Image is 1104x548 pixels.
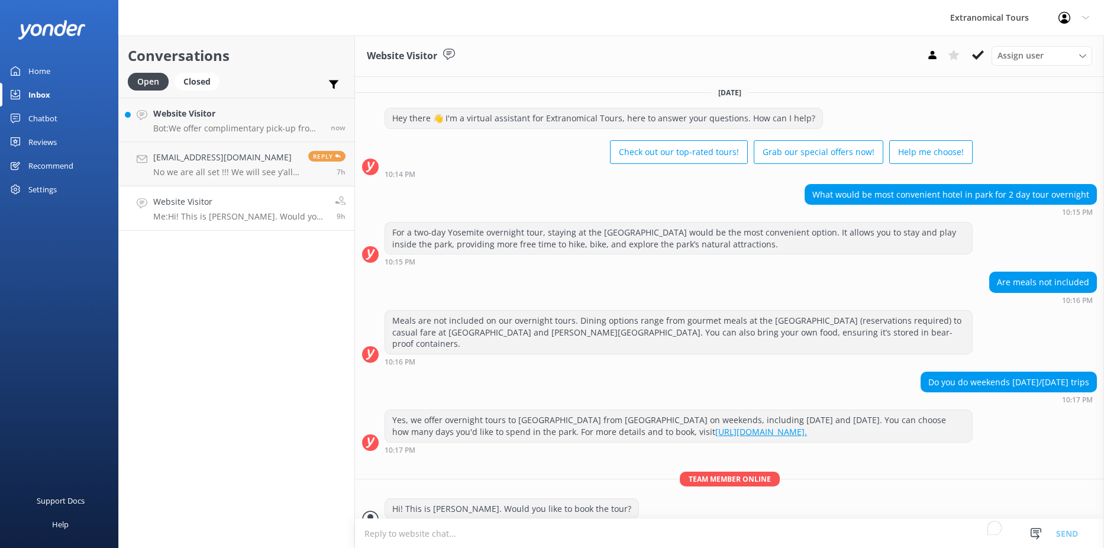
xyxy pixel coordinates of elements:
span: [DATE] [711,88,748,98]
div: Hey there 👋 I'm a virtual assistant for Extranomical Tours, here to answer your questions. How ca... [385,108,822,128]
h2: Conversations [128,44,346,67]
a: Website VisitorMe:Hi! This is [PERSON_NAME]. Would you like to book the tour?9h [119,186,354,231]
h4: [EMAIL_ADDRESS][DOMAIN_NAME] [153,151,299,164]
a: [URL][DOMAIN_NAME]. [715,426,807,437]
div: Sep 09 2025 07:14am (UTC -07:00) America/Tijuana [385,170,973,178]
div: Recommend [28,154,73,178]
strong: 10:15 PM [1062,209,1093,216]
div: Open [128,73,169,91]
div: Sep 09 2025 07:15am (UTC -07:00) America/Tijuana [805,208,1097,216]
h4: Website Visitor [153,107,322,120]
div: Reviews [28,130,57,154]
div: Help [52,512,69,536]
div: Chatbot [28,107,57,130]
button: Help me choose! [889,140,973,164]
div: Closed [175,73,219,91]
strong: 10:17 PM [1062,397,1093,404]
span: Team member online [680,472,780,486]
div: Sep 09 2025 07:17am (UTC -07:00) America/Tijuana [921,395,1097,404]
strong: 10:16 PM [385,359,415,366]
div: Sep 09 2025 07:16am (UTC -07:00) America/Tijuana [989,296,1097,304]
button: Check out our top-rated tours! [610,140,748,164]
a: Closed [175,75,225,88]
div: Support Docs [37,489,85,512]
h4: Website Visitor [153,195,326,208]
strong: 10:16 PM [1062,297,1093,304]
a: [EMAIL_ADDRESS][DOMAIN_NAME]No we are all set !!! We will see y’all at the 8:05 pick up and we wi... [119,142,354,186]
strong: 10:15 PM [385,259,415,266]
div: Are meals not included [990,272,1096,292]
span: Sep 09 2025 09:57am (UTC -07:00) America/Tijuana [337,167,346,177]
textarea: To enrich screen reader interactions, please activate Accessibility in Grammarly extension settings [355,519,1104,548]
div: Hi! This is [PERSON_NAME]. Would you like to book the tour? [385,499,638,519]
p: Bot: We offer complimentary pick-up from most [GEOGRAPHIC_DATA] hotels, with our main meeting poi... [153,123,322,134]
div: Yes, we offer overnight tours to [GEOGRAPHIC_DATA] from [GEOGRAPHIC_DATA] on weekends, including ... [385,410,972,441]
div: Assign User [992,46,1092,65]
h3: Website Visitor [367,49,437,64]
div: Settings [28,178,57,201]
a: Open [128,75,175,88]
div: Home [28,59,50,83]
div: Meals are not included on our overnight tours. Dining options range from gourmet meals at the [GE... [385,311,972,354]
strong: 10:17 PM [385,447,415,454]
p: Me: Hi! This is [PERSON_NAME]. Would you like to book the tour? [153,211,326,222]
button: Grab our special offers now! [754,140,883,164]
span: Assign user [998,49,1044,62]
div: What would be most convenient hotel in park for 2 day tour overnight [805,185,1096,205]
div: Sep 09 2025 07:16am (UTC -07:00) America/Tijuana [385,357,973,366]
p: No we are all set !!! We will see y’all at the 8:05 pick up and we will arrive there at 7:45am to... [153,167,299,178]
span: Reply [308,151,346,162]
span: Sep 09 2025 07:33am (UTC -07:00) America/Tijuana [337,211,346,221]
div: Sep 09 2025 07:17am (UTC -07:00) America/Tijuana [385,446,973,454]
div: Inbox [28,83,50,107]
span: Sep 09 2025 05:20pm (UTC -07:00) America/Tijuana [331,123,346,133]
img: yonder-white-logo.png [18,20,86,40]
div: Sep 09 2025 07:15am (UTC -07:00) America/Tijuana [385,257,973,266]
div: Do you do weekends [DATE]/[DATE] trips [921,372,1096,392]
div: For a two-day Yosemite overnight tour, staying at the [GEOGRAPHIC_DATA] would be the most conveni... [385,223,972,254]
strong: 10:14 PM [385,171,415,178]
a: Website VisitorBot:We offer complimentary pick-up from most [GEOGRAPHIC_DATA] hotels, with our ma... [119,98,354,142]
